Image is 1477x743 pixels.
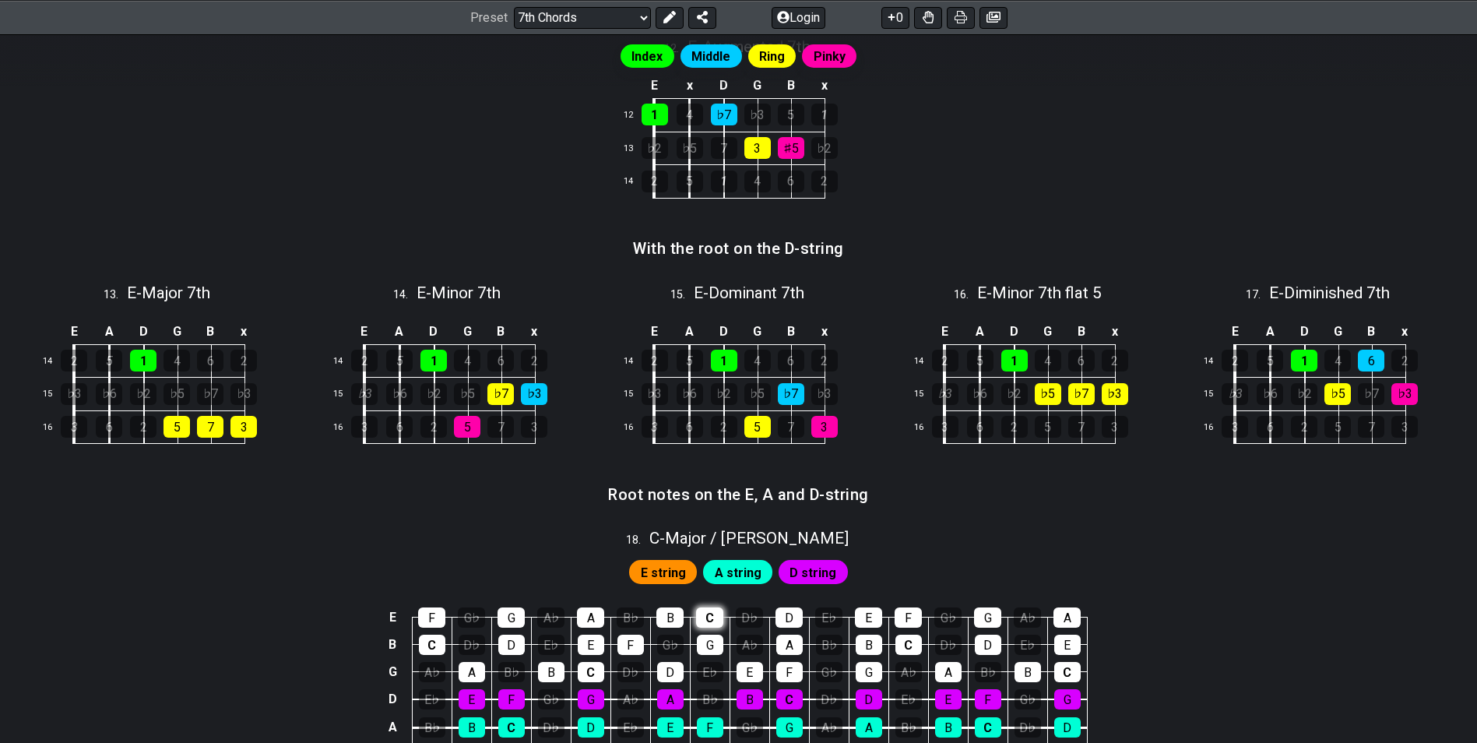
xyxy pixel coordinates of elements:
[383,685,402,713] td: D
[458,607,485,628] div: G♭
[164,416,190,438] div: 5
[617,662,644,682] div: D♭
[1102,383,1128,405] div: ♭3
[194,319,227,345] td: B
[778,137,804,159] div: ♯5
[617,378,654,411] td: 15
[816,662,842,682] div: G♭
[498,717,525,738] div: C
[92,319,127,345] td: A
[419,689,445,710] div: E♭
[1222,383,1248,405] div: ♭3
[383,631,402,658] td: B
[816,635,842,655] div: B♭
[326,410,364,444] td: 16
[617,132,654,165] td: 13
[697,717,723,738] div: F
[37,378,74,411] td: 15
[538,662,564,682] div: B
[459,717,485,738] div: B
[230,350,257,371] div: 2
[1197,344,1235,378] td: 14
[1054,635,1081,655] div: E
[776,662,803,682] div: F
[160,319,194,345] td: G
[521,416,547,438] div: 3
[740,319,774,345] td: G
[386,350,413,371] div: 5
[351,350,378,371] div: 2
[811,383,838,405] div: ♭3
[811,416,838,438] div: 3
[642,104,668,125] div: 1
[856,689,882,710] div: D
[737,635,763,655] div: A♭
[656,6,684,28] button: Edit Preset
[696,607,723,628] div: C
[459,662,485,682] div: A
[1358,383,1384,405] div: ♭7
[657,662,684,682] div: D
[326,344,364,378] td: 14
[736,607,763,628] div: D♭
[815,607,842,628] div: E♭
[351,383,378,405] div: ♭3
[1098,319,1131,345] td: x
[420,416,447,438] div: 2
[386,383,413,405] div: ♭6
[775,607,803,628] div: D
[967,383,993,405] div: ♭6
[1102,350,1128,371] div: 2
[61,416,87,438] div: 3
[487,416,514,438] div: 7
[778,104,804,125] div: 5
[759,45,785,68] span: Ring
[578,662,604,682] div: C
[1014,607,1041,628] div: A♭
[197,383,223,405] div: ♭7
[419,635,445,655] div: C
[1054,662,1081,682] div: C
[744,350,771,371] div: 4
[737,662,763,682] div: E
[932,383,958,405] div: ♭3
[487,383,514,405] div: ♭7
[975,717,1001,738] div: C
[814,45,846,68] span: Pinky
[577,607,604,628] div: A
[617,410,654,444] td: 16
[1031,319,1064,345] td: G
[626,532,649,549] span: 18 .
[657,689,684,710] div: A
[617,635,644,655] div: F
[677,416,703,438] div: 6
[1324,416,1351,438] div: 5
[656,607,684,628] div: B
[417,283,501,302] span: E - Minor 7th
[514,6,651,28] select: Preset
[642,383,668,405] div: ♭3
[744,171,771,192] div: 4
[778,171,804,192] div: 6
[1197,410,1235,444] td: 16
[418,607,445,628] div: F
[691,45,730,68] span: Middle
[856,662,882,682] div: G
[975,662,1001,682] div: B♭
[776,689,803,710] div: C
[227,319,261,345] td: x
[895,662,922,682] div: A♭
[1321,319,1355,345] td: G
[649,529,849,548] span: C - Major / [PERSON_NAME]
[37,410,74,444] td: 16
[1001,416,1028,438] div: 2
[711,383,737,405] div: ♭2
[895,607,922,628] div: F
[772,6,825,28] button: Login
[617,99,654,132] td: 12
[707,319,741,345] td: D
[538,689,564,710] div: G♭
[1102,416,1128,438] div: 3
[744,104,771,125] div: ♭3
[697,689,723,710] div: B♭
